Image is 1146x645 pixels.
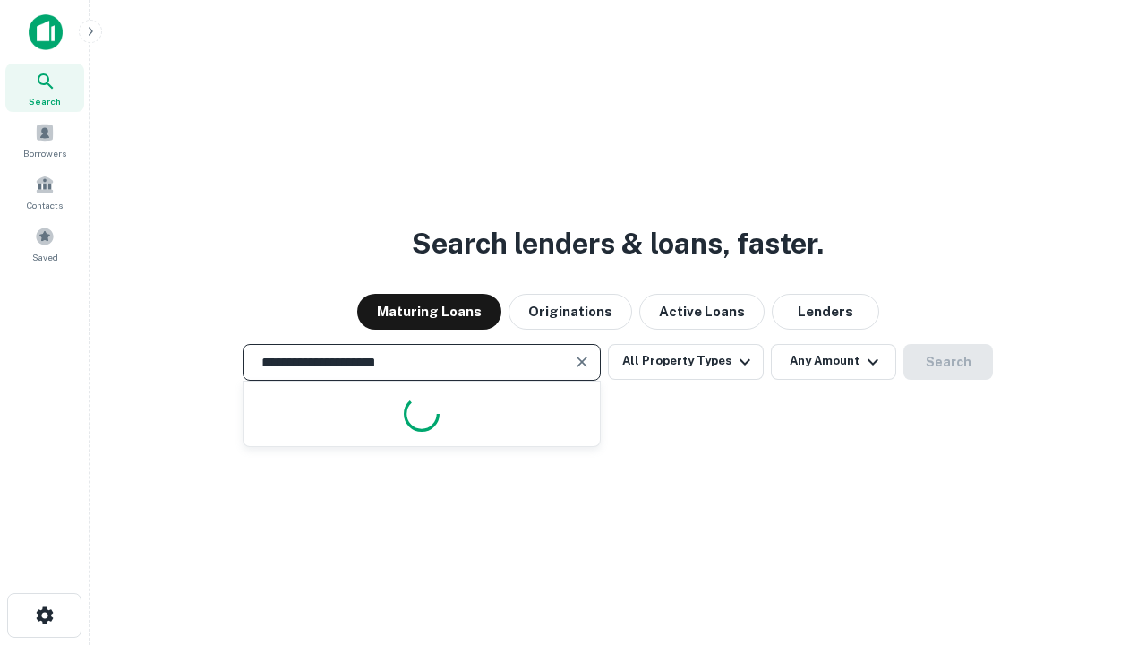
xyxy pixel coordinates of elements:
[357,294,501,330] button: Maturing Loans
[23,146,66,160] span: Borrowers
[27,198,63,212] span: Contacts
[1056,502,1146,588] iframe: Chat Widget
[5,116,84,164] a: Borrowers
[608,344,764,380] button: All Property Types
[412,222,824,265] h3: Search lenders & loans, faster.
[772,294,879,330] button: Lenders
[29,94,61,108] span: Search
[5,219,84,268] a: Saved
[5,64,84,112] a: Search
[771,344,896,380] button: Any Amount
[639,294,765,330] button: Active Loans
[29,14,63,50] img: capitalize-icon.png
[32,250,58,264] span: Saved
[5,168,84,216] a: Contacts
[569,349,594,374] button: Clear
[509,294,632,330] button: Originations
